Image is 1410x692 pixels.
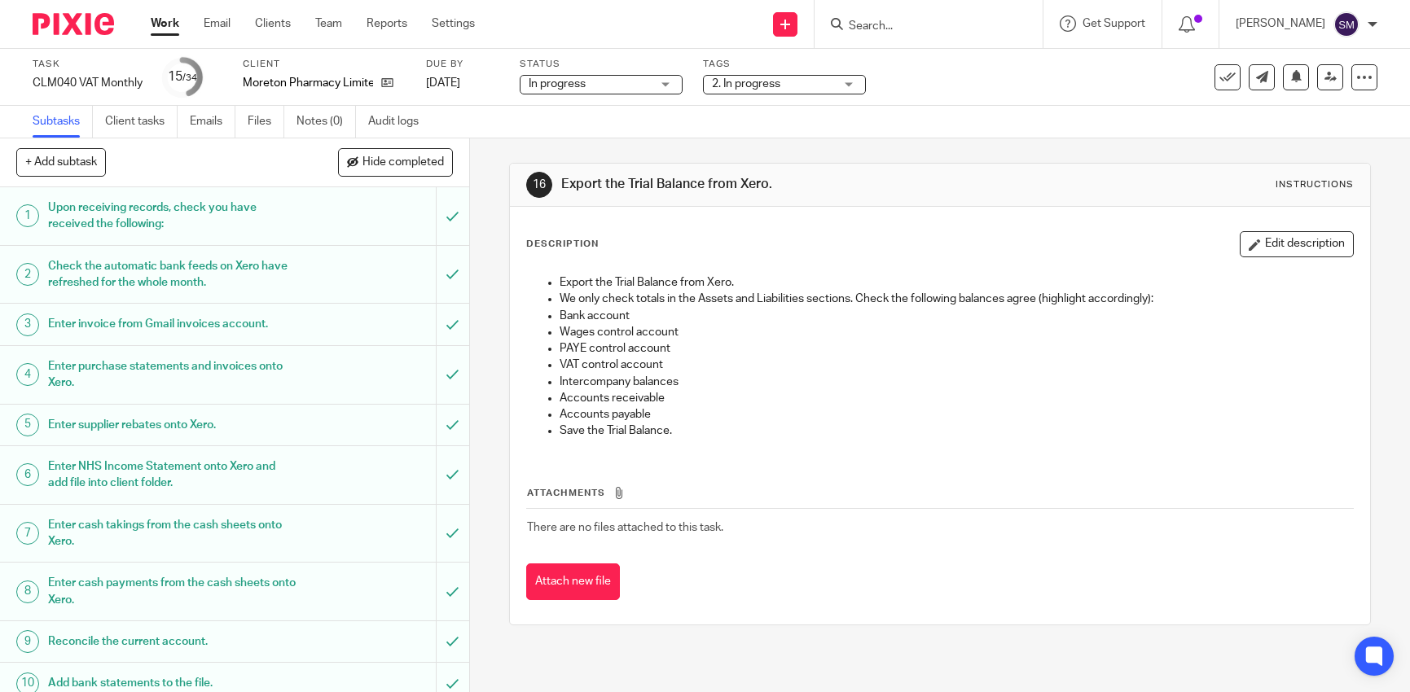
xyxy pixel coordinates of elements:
[426,77,460,89] span: [DATE]
[847,20,994,34] input: Search
[48,195,296,237] h1: Upon receiving records, check you have received the following:
[527,488,605,497] span: Attachments
[16,148,106,176] button: + Add subtask
[33,106,93,138] a: Subtasks
[16,363,39,386] div: 4
[48,454,296,496] h1: Enter NHS Income Statement onto Xero and add file into client folder.
[48,354,296,396] h1: Enter purchase statements and invoices onto Xero.
[526,172,552,198] div: 16
[243,58,406,71] label: Client
[182,73,197,82] small: /34
[560,406,1353,423] p: Accounts payable
[560,374,1353,390] p: Intercompany balances
[1236,15,1325,32] p: [PERSON_NAME]
[48,254,296,296] h1: Check the automatic bank feeds on Xero have refreshed for the whole month.
[560,340,1353,357] p: PAYE control account
[48,413,296,437] h1: Enter supplier rebates onto Xero.
[204,15,231,32] a: Email
[33,13,114,35] img: Pixie
[526,238,599,251] p: Description
[16,313,39,336] div: 3
[703,58,866,71] label: Tags
[16,580,39,603] div: 8
[527,522,723,533] span: There are no files attached to this task.
[1083,18,1145,29] span: Get Support
[48,513,296,554] h1: Enter cash takings from the cash sheets onto Xero.
[105,106,178,138] a: Client tasks
[16,263,39,286] div: 2
[190,106,235,138] a: Emails
[16,630,39,653] div: 9
[315,15,342,32] a: Team
[33,58,143,71] label: Task
[16,463,39,486] div: 6
[560,274,1353,291] p: Export the Trial Balance from Xero.
[338,148,453,176] button: Hide completed
[560,390,1353,406] p: Accounts receivable
[1333,11,1359,37] img: svg%3E
[1240,231,1354,257] button: Edit description
[520,58,683,71] label: Status
[526,563,620,600] button: Attach new file
[48,629,296,654] h1: Reconcile the current account.
[33,75,143,91] div: CLM040 VAT Monthly
[255,15,291,32] a: Clients
[362,156,444,169] span: Hide completed
[560,291,1353,307] p: We only check totals in the Assets and Liabilities sections. Check the following balances agree (...
[712,78,780,90] span: 2. In progress
[1276,178,1354,191] div: Instructions
[432,15,475,32] a: Settings
[48,312,296,336] h1: Enter invoice from Gmail invoices account.
[296,106,356,138] a: Notes (0)
[560,324,1353,340] p: Wages control account
[426,58,499,71] label: Due by
[16,414,39,436] div: 5
[243,75,373,91] p: Moreton Pharmacy Limited
[48,571,296,612] h1: Enter cash payments from the cash sheets onto Xero.
[16,204,39,227] div: 1
[248,106,284,138] a: Files
[168,68,197,86] div: 15
[560,423,1353,439] p: Save the Trial Balance.
[560,357,1353,373] p: VAT control account
[367,15,407,32] a: Reports
[151,15,179,32] a: Work
[368,106,431,138] a: Audit logs
[529,78,586,90] span: In progress
[561,176,975,193] h1: Export the Trial Balance from Xero.
[16,522,39,545] div: 7
[560,308,1353,324] p: Bank account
